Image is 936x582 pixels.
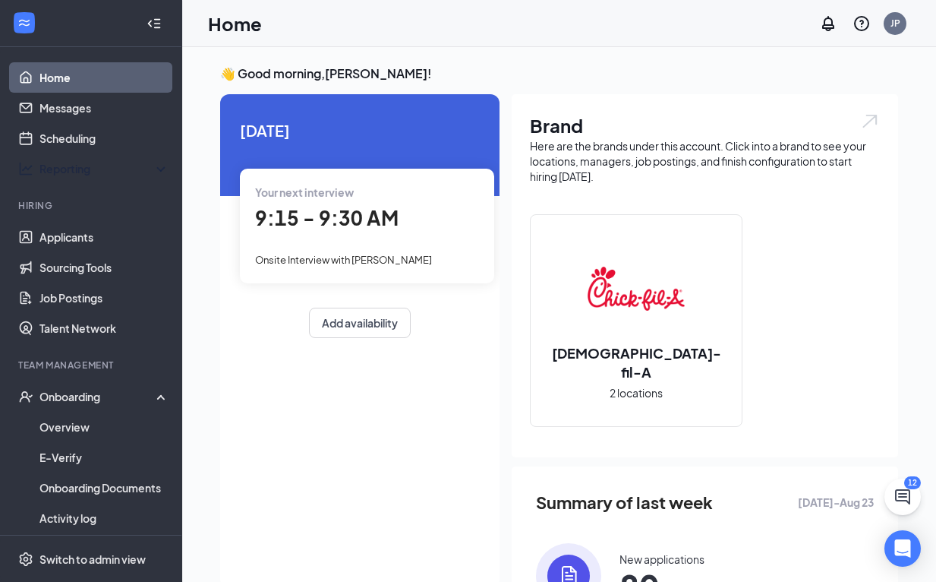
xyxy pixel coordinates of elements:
div: New applications [619,552,704,567]
a: Messages [39,93,169,123]
div: Reporting [39,161,170,176]
svg: WorkstreamLogo [17,15,32,30]
span: 2 locations [610,384,663,401]
a: Job Postings [39,283,169,313]
a: Team [39,533,169,564]
span: [DATE] - Aug 23 [798,494,874,511]
a: Applicants [39,222,169,252]
div: JP [890,17,900,30]
div: 12 [904,476,921,489]
div: Onboarding [39,389,156,404]
svg: Notifications [819,14,837,33]
button: ChatActive [884,479,921,515]
div: Team Management [18,359,166,372]
button: Add availability [309,308,411,338]
a: E-Verify [39,442,169,473]
span: 9:15 - 9:30 AM [255,205,399,230]
h1: Brand [530,112,880,138]
div: Here are the brands under this account. Click into a brand to see your locations, managers, job p... [530,138,880,184]
span: [DATE] [240,119,480,142]
svg: Analysis [18,161,33,176]
svg: UserCheck [18,389,33,404]
svg: ChatActive [893,488,912,506]
h2: [DEMOGRAPHIC_DATA]-fil-A [531,343,742,381]
img: open.6027fd2a22e1237b5b06.svg [860,112,880,130]
div: Open Intercom Messenger [884,530,921,567]
svg: QuestionInfo [852,14,871,33]
a: Scheduling [39,123,169,153]
span: Your next interview [255,185,354,199]
a: Overview [39,412,169,442]
svg: Collapse [147,16,162,31]
a: Talent Network [39,313,169,343]
span: Onsite Interview with [PERSON_NAME] [255,254,432,266]
a: Onboarding Documents [39,473,169,503]
h1: Home [208,11,262,36]
div: Switch to admin view [39,552,146,567]
a: Home [39,62,169,93]
a: Activity log [39,503,169,533]
a: Sourcing Tools [39,252,169,283]
svg: Settings [18,552,33,567]
img: Chick-fil-A [588,240,685,337]
div: Hiring [18,199,166,212]
h3: 👋 Good morning, [PERSON_NAME] ! [220,65,898,82]
span: Summary of last week [536,489,713,516]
